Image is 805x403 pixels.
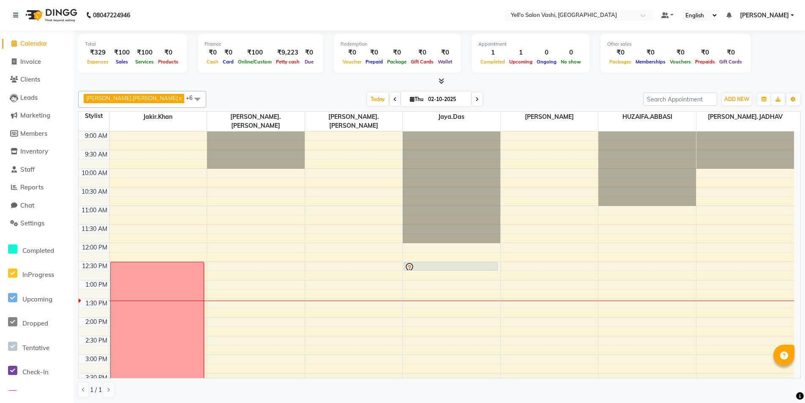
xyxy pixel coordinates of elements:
a: Calendar [2,39,72,49]
span: Completed [478,59,507,65]
a: Staff [2,165,72,175]
div: ₹0 [607,48,633,58]
span: Sales [114,59,130,65]
span: Gift Cards [409,59,436,65]
span: Staff [20,165,35,173]
div: ₹0 [633,48,668,58]
span: Gift Cards [717,59,744,65]
a: Clients [2,75,72,85]
span: Prepaid [363,59,385,65]
span: Package [385,59,409,65]
div: Appointment [478,41,583,48]
span: Settings [20,219,44,227]
span: Online/Custom [236,59,274,65]
div: 0 [535,48,559,58]
span: Card [221,59,236,65]
span: No show [559,59,583,65]
span: Voucher [341,59,363,65]
span: Upcoming [22,295,52,303]
div: 10:00 AM [80,169,109,178]
span: [PERSON_NAME].[PERSON_NAME] [305,112,403,131]
div: ₹0 [717,48,744,58]
a: Invoice [2,57,72,67]
input: 2025-10-02 [426,93,468,106]
a: Inventory [2,147,72,156]
span: Wallet [436,59,454,65]
div: Stylist [79,112,109,121]
div: [PERSON_NAME], TK02, 12:30 PM-12:45 PM, UNDERARM [404,262,497,270]
div: 2:30 PM [84,336,109,345]
span: Packages [607,59,633,65]
a: Members [2,129,72,139]
span: Products [156,59,180,65]
span: Vouchers [668,59,693,65]
div: 3:30 PM [84,373,109,382]
span: 1 / 1 [90,386,102,395]
span: Petty cash [274,59,302,65]
div: ₹0 [221,48,236,58]
div: ₹329 [85,48,111,58]
a: Settings [2,219,72,228]
b: 08047224946 [93,3,130,27]
div: ₹100 [133,48,156,58]
span: Tentative [22,344,49,352]
div: Other sales [607,41,744,48]
span: Inventory [20,147,48,155]
span: Today [367,93,388,106]
div: ₹100 [111,48,133,58]
div: Total [85,41,180,48]
span: Clients [20,75,40,83]
span: Expenses [85,59,111,65]
div: Redemption [341,41,454,48]
span: Leads [20,93,38,101]
span: Calendar [20,39,47,47]
span: Jaya.Das [403,112,500,122]
div: ₹0 [156,48,180,58]
span: Dropped [22,319,48,327]
div: ₹0 [302,48,317,58]
span: Upcoming [507,59,535,65]
button: ADD NEW [722,93,751,105]
span: Thu [408,96,426,102]
div: 9:00 AM [83,132,109,140]
div: ₹0 [693,48,717,58]
div: ₹0 [409,48,436,58]
div: 12:00 PM [80,243,109,252]
div: 11:30 AM [80,225,109,233]
div: ₹0 [436,48,454,58]
div: 0 [559,48,583,58]
span: Marketing [20,111,50,119]
span: Ongoing [535,59,559,65]
a: Reports [2,183,72,192]
div: ₹0 [205,48,221,58]
div: 1:00 PM [84,280,109,289]
div: ₹100 [236,48,274,58]
div: ₹9,223 [274,48,302,58]
span: Due [303,59,316,65]
span: [PERSON_NAME] [501,112,598,122]
div: 1 [478,48,507,58]
div: ₹0 [363,48,385,58]
span: Reports [20,183,44,191]
iframe: chat widget [770,369,797,395]
span: Members [20,129,47,137]
img: logo [22,3,79,27]
span: [PERSON_NAME].JADHAV [696,112,794,122]
span: Chat [20,201,34,209]
span: Completed [22,247,54,255]
div: ₹0 [668,48,693,58]
span: Memberships [633,59,668,65]
span: Cash [205,59,221,65]
div: 2:00 PM [84,318,109,326]
div: 1:30 PM [84,299,109,308]
span: [PERSON_NAME] [740,11,789,20]
span: [PERSON_NAME].[PERSON_NAME] [86,95,178,101]
span: [PERSON_NAME].[PERSON_NAME] [207,112,305,131]
a: Chat [2,201,72,211]
div: 11:00 AM [80,206,109,215]
div: ₹0 [385,48,409,58]
input: Search Appointment [643,93,717,106]
span: Services [133,59,156,65]
div: 9:30 AM [83,150,109,159]
span: Invoice [20,58,41,66]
